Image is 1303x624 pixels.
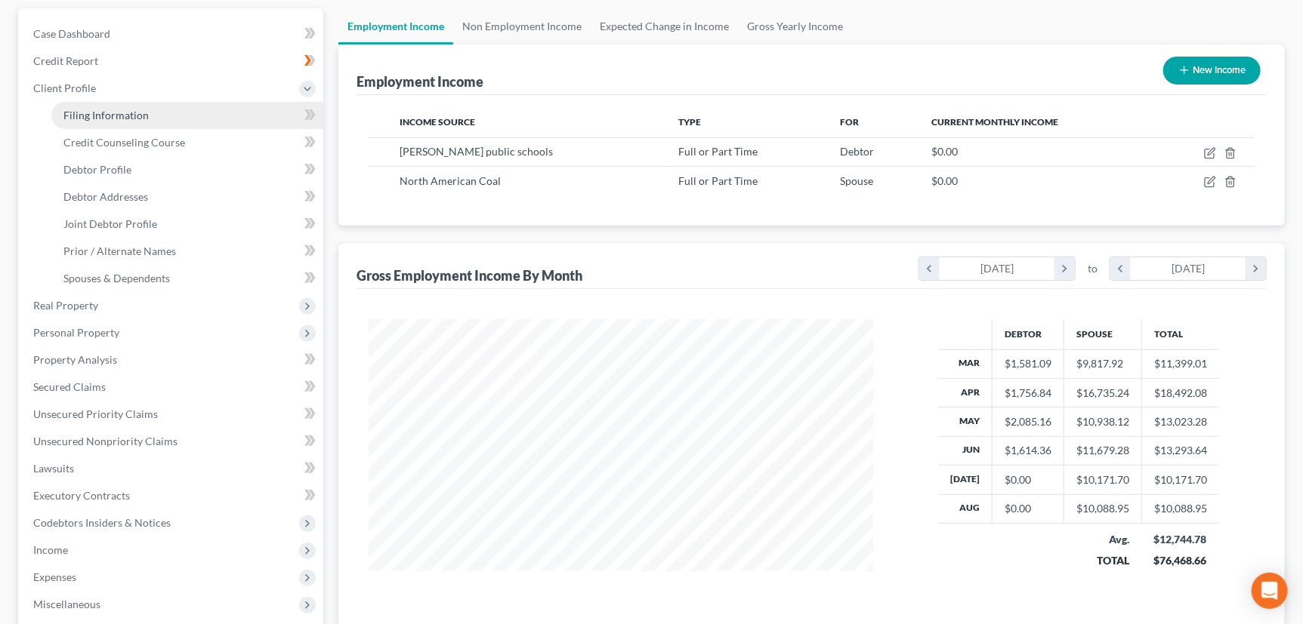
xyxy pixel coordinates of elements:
th: Total [1142,319,1220,349]
span: Full or Part Time [678,174,758,187]
span: $0.00 [931,174,958,187]
span: $0.00 [931,145,958,158]
div: $12,744.78 [1154,532,1208,547]
div: $11,679.28 [1076,443,1129,458]
td: $13,023.28 [1142,407,1220,436]
th: Debtor [993,319,1064,349]
div: Open Intercom Messenger [1252,573,1288,609]
a: Lawsuits [21,455,323,482]
div: Gross Employment Income By Month [357,266,582,284]
span: Prior / Alternate Names [63,244,176,257]
span: to [1088,261,1098,276]
i: chevron_left [1110,257,1131,280]
span: Executory Contracts [33,489,130,502]
a: Property Analysis [21,346,323,373]
span: Miscellaneous [33,598,100,610]
div: $10,938.12 [1076,414,1129,429]
th: Jun [938,436,993,465]
i: chevron_right [1054,257,1075,280]
td: $10,088.95 [1142,494,1220,523]
td: $10,171.70 [1142,466,1220,494]
span: Joint Debtor Profile [63,217,157,230]
span: Case Dashboard [33,27,110,40]
div: $2,085.16 [1005,414,1051,429]
span: Spouse [841,174,874,187]
span: Type [678,116,701,128]
span: Codebtors Insiders & Notices [33,516,171,529]
span: Secured Claims [33,380,106,393]
span: Personal Property [33,326,119,339]
div: [DATE] [940,257,1055,280]
a: Gross Yearly Income [738,8,852,45]
span: Debtor Profile [63,163,131,176]
div: $1,614.36 [1005,443,1051,458]
span: Credit Report [33,54,98,67]
span: Full or Part Time [678,145,758,158]
th: [DATE] [938,466,993,494]
td: $13,293.64 [1142,436,1220,465]
a: Employment Income [338,8,453,45]
a: Secured Claims [21,373,323,401]
div: $10,171.70 [1076,472,1129,487]
a: Credit Counseling Course [51,129,323,156]
a: Credit Report [21,48,323,75]
a: Prior / Alternate Names [51,238,323,265]
a: Case Dashboard [21,20,323,48]
th: May [938,407,993,436]
a: Spouses & Dependents [51,265,323,292]
div: $9,817.92 [1076,356,1129,371]
a: Expected Change in Income [591,8,738,45]
span: Spouses & Dependents [63,272,170,284]
div: [DATE] [1131,257,1246,280]
span: [PERSON_NAME] public schools [400,145,553,158]
a: Unsecured Priority Claims [21,401,323,428]
span: Expenses [33,570,76,583]
a: Executory Contracts [21,482,323,509]
div: $0.00 [1005,501,1051,516]
span: Debtor Addresses [63,190,148,203]
i: chevron_left [919,257,940,280]
th: Aug [938,494,993,523]
div: $0.00 [1005,472,1051,487]
div: $1,756.84 [1005,386,1051,401]
span: Credit Counseling Course [63,136,185,149]
th: Mar [938,349,993,378]
a: Debtor Profile [51,156,323,183]
div: $10,088.95 [1076,501,1129,516]
td: $11,399.01 [1142,349,1220,378]
span: Lawsuits [33,462,74,475]
span: Filing Information [63,109,149,121]
div: $16,735.24 [1076,386,1129,401]
span: Real Property [33,299,98,312]
th: Apr [938,378,993,407]
span: Client Profile [33,81,96,94]
div: Employment Income [357,72,483,91]
span: North American Coal [400,174,501,187]
a: Debtor Addresses [51,183,323,211]
span: For [841,116,860,128]
span: Current Monthly Income [931,116,1058,128]
span: Unsecured Priority Claims [33,407,158,420]
a: Filing Information [51,102,323,129]
span: Income [33,543,68,556]
td: $18,492.08 [1142,378,1220,407]
div: Avg. [1076,532,1130,547]
span: Income Source [400,116,475,128]
div: $1,581.09 [1005,356,1051,371]
span: Property Analysis [33,353,117,366]
a: Unsecured Nonpriority Claims [21,428,323,455]
a: Non Employment Income [453,8,591,45]
span: Unsecured Nonpriority Claims [33,435,178,447]
a: Joint Debtor Profile [51,211,323,238]
div: $76,468.66 [1154,553,1208,568]
i: chevron_right [1246,257,1266,280]
button: New Income [1163,57,1261,85]
div: TOTAL [1076,553,1130,568]
span: Debtor [841,145,875,158]
th: Spouse [1064,319,1142,349]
